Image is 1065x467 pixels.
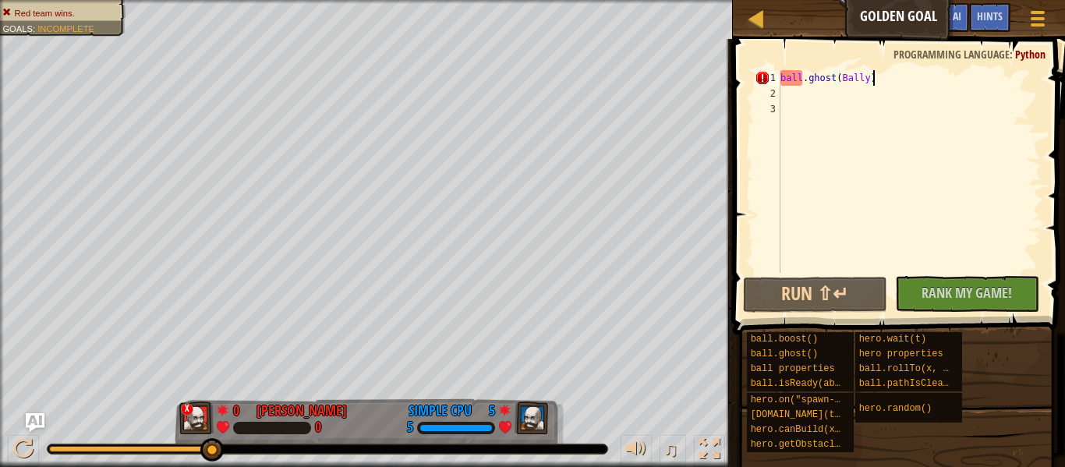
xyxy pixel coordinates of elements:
div: Simple CPU [409,401,472,421]
span: ball.isReady(ability) [751,378,869,389]
div: [PERSON_NAME] [257,401,347,421]
div: 0 [315,421,321,435]
img: thang_avatar_frame.png [515,402,549,434]
span: Programming language [893,47,1010,62]
span: Hints [977,9,1003,23]
div: 5 [479,401,495,415]
span: : [1010,47,1015,62]
button: Run ⇧↵ [743,277,887,313]
li: Red team wins. [2,7,116,19]
span: Goals [2,23,33,34]
button: Adjust volume [621,435,652,467]
button: Ask AI [26,413,44,432]
span: hero.random() [859,403,932,414]
span: Rank My Game! [922,283,1012,302]
span: hero.wait(t) [859,334,926,345]
div: 5 [407,421,413,435]
button: Ctrl + P: Play [8,435,39,467]
div: 0 [233,401,249,415]
span: ball.rollTo(x, y) [859,363,954,374]
div: x [181,403,193,416]
span: ♫ [663,437,678,461]
button: ♫ [660,435,686,467]
div: 3 [755,101,780,117]
span: ball.boost() [751,334,818,345]
span: ball.pathIsClear(x, y) [859,378,982,389]
span: ball.ghost() [751,348,818,359]
span: hero.on("spawn-ball", f) [751,394,886,405]
button: Rank My Game! [895,276,1039,312]
span: Incomplete [37,23,94,34]
span: Python [1015,47,1046,62]
button: Toggle fullscreen [694,435,725,467]
img: thang_avatar_frame.png [179,402,214,434]
button: Ask AI [927,3,969,32]
span: : [33,23,37,34]
button: Show game menu [1018,3,1057,40]
div: 2 [755,86,780,101]
div: 1 [755,70,780,86]
span: [DOMAIN_NAME](type, x, y) [751,409,891,420]
span: Red team wins. [15,8,75,18]
span: hero properties [859,348,943,359]
span: ball properties [751,363,835,374]
span: hero.getObstacleAt(x, y) [751,439,886,450]
span: Ask AI [935,9,961,23]
span: hero.canBuild(x, y) [751,424,858,435]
